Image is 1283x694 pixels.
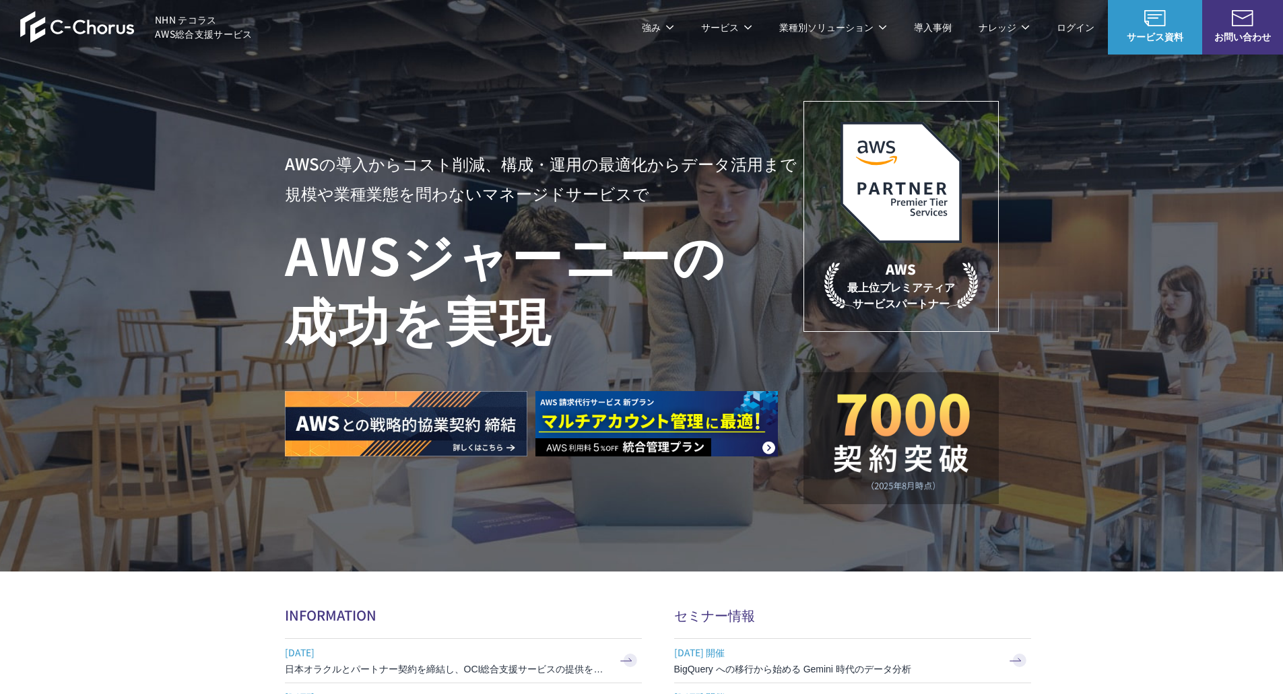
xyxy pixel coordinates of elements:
span: [DATE] 開催 [674,642,997,662]
h3: BigQuery への移行から始める Gemini 時代のデータ分析 [674,662,997,676]
h1: AWS ジャーニーの 成功を実現 [285,221,803,351]
span: [DATE] [285,642,608,662]
img: お問い合わせ [1232,10,1253,26]
img: AWS請求代行サービス 統合管理プラン [535,391,778,456]
p: ナレッジ [979,20,1030,34]
p: 業種別ソリューション [779,20,887,34]
img: AWSプレミアティアサービスパートナー [841,122,962,243]
a: [DATE] 日本オラクルとパートナー契約を締結し、OCI総合支援サービスの提供を開始 [285,639,642,683]
a: AWS総合支援サービス C-Chorus NHN テコラスAWS総合支援サービス [20,11,253,43]
p: 最上位プレミアティア サービスパートナー [824,259,978,311]
span: お問い合わせ [1202,30,1283,44]
img: AWSとの戦略的協業契約 締結 [285,391,527,456]
h3: 日本オラクルとパートナー契約を締結し、OCI総合支援サービスの提供を開始 [285,662,608,676]
h2: セミナー情報 [674,605,1031,625]
p: AWSの導入からコスト削減、 構成・運用の最適化からデータ活用まで 規模や業種業態を問わない マネージドサービスで [285,149,803,208]
img: AWS総合支援サービス C-Chorus サービス資料 [1144,10,1166,26]
em: AWS [886,259,916,279]
h2: INFORMATION [285,605,642,625]
span: NHN テコラス AWS総合支援サービス [155,13,253,41]
a: ログイン [1057,20,1094,34]
p: 強み [642,20,674,34]
span: サービス資料 [1108,30,1202,44]
img: 契約件数 [830,392,972,491]
a: [DATE] 開催 BigQuery への移行から始める Gemini 時代のデータ分析 [674,639,1031,683]
a: 導入事例 [914,20,952,34]
p: サービス [701,20,752,34]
